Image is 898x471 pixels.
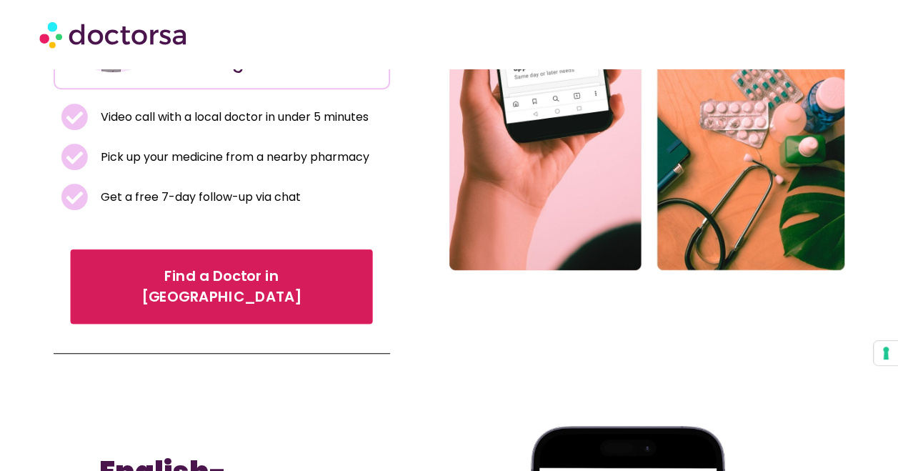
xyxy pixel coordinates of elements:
[71,249,373,324] a: Find a Doctor in [GEOGRAPHIC_DATA]
[91,266,353,307] span: Find a Doctor in [GEOGRAPHIC_DATA]
[97,187,301,207] span: Get a free 7-day follow-up via chat
[97,147,369,167] span: Pick up your medicine from a nearby pharmacy
[874,341,898,365] button: Your consent preferences for tracking technologies
[97,107,369,127] span: Video call with a local doctor in under 5 minutes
